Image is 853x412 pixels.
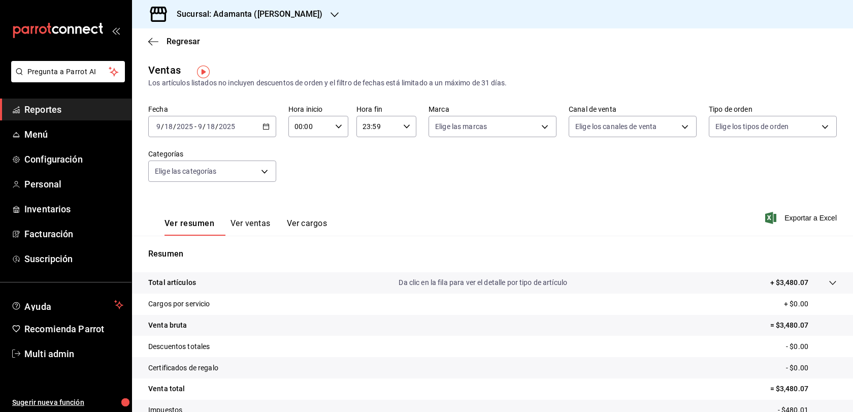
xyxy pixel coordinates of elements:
[148,78,837,88] div: Los artículos listados no incluyen descuentos de orden y el filtro de fechas está limitado a un m...
[569,106,697,113] label: Canal de venta
[767,212,837,224] button: Exportar a Excel
[169,8,322,20] h3: Sucursal: Adamanta ([PERSON_NAME])
[11,61,125,82] button: Pregunta a Parrot AI
[148,320,187,331] p: Venta bruta
[24,202,123,216] span: Inventarios
[164,122,173,131] input: --
[155,166,217,176] span: Elige las categorías
[148,150,276,157] label: Categorías
[148,277,196,288] p: Total artículos
[148,248,837,260] p: Resumen
[165,218,327,236] div: navigation tabs
[770,320,837,331] p: = $3,480.07
[165,218,214,236] button: Ver resumen
[218,122,236,131] input: ----
[24,299,110,311] span: Ayuda
[203,122,206,131] span: /
[194,122,196,131] span: -
[215,122,218,131] span: /
[112,26,120,35] button: open_drawer_menu
[12,397,123,408] span: Sugerir nueva función
[715,121,789,132] span: Elige los tipos de orden
[786,363,837,373] p: - $0.00
[24,103,123,116] span: Reportes
[24,252,123,266] span: Suscripción
[197,66,210,78] img: Tooltip marker
[173,122,176,131] span: /
[709,106,837,113] label: Tipo de orden
[198,122,203,131] input: --
[148,384,185,394] p: Venta total
[148,363,218,373] p: Certificados de regalo
[148,62,181,78] div: Ventas
[399,277,567,288] p: Da clic en la fila para ver el detalle por tipo de artículo
[24,322,123,336] span: Recomienda Parrot
[206,122,215,131] input: --
[770,277,808,288] p: + $3,480.07
[575,121,657,132] span: Elige los canales de venta
[176,122,193,131] input: ----
[435,121,487,132] span: Elige las marcas
[287,218,327,236] button: Ver cargos
[356,106,416,113] label: Hora fin
[24,347,123,361] span: Multi admin
[161,122,164,131] span: /
[784,299,837,309] p: + $0.00
[167,37,200,46] span: Regresar
[24,152,123,166] span: Configuración
[24,177,123,191] span: Personal
[231,218,271,236] button: Ver ventas
[148,37,200,46] button: Regresar
[24,227,123,241] span: Facturación
[786,341,837,352] p: - $0.00
[7,74,125,84] a: Pregunta a Parrot AI
[156,122,161,131] input: --
[27,67,109,77] span: Pregunta a Parrot AI
[429,106,556,113] label: Marca
[148,341,210,352] p: Descuentos totales
[770,384,837,394] p: = $3,480.07
[288,106,348,113] label: Hora inicio
[148,106,276,113] label: Fecha
[24,128,123,141] span: Menú
[148,299,210,309] p: Cargos por servicio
